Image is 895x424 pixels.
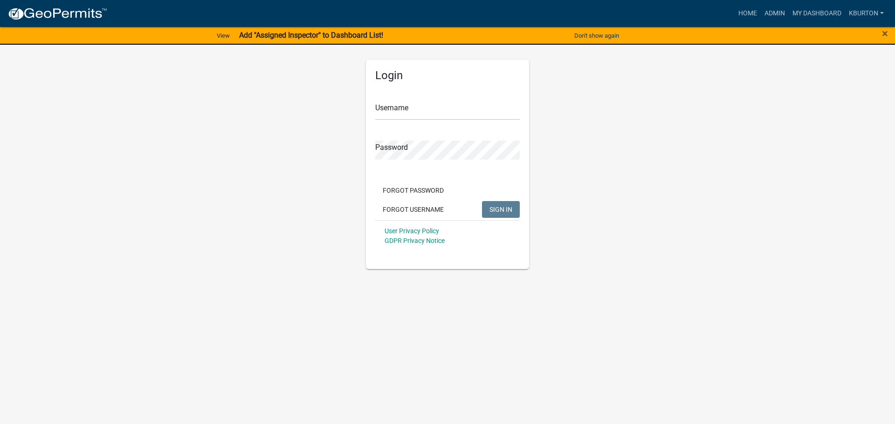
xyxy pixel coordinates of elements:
[882,27,888,40] span: ×
[489,205,512,213] span: SIGN IN
[571,28,623,43] button: Don't show again
[882,28,888,39] button: Close
[213,28,234,43] a: View
[385,227,439,235] a: User Privacy Policy
[761,5,789,22] a: Admin
[375,182,451,199] button: Forgot Password
[789,5,845,22] a: My Dashboard
[845,5,888,22] a: kburton
[239,31,383,40] strong: Add "Assigned Inspector" to Dashboard List!
[385,237,445,244] a: GDPR Privacy Notice
[735,5,761,22] a: Home
[375,69,520,82] h5: Login
[482,201,520,218] button: SIGN IN
[375,201,451,218] button: Forgot Username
